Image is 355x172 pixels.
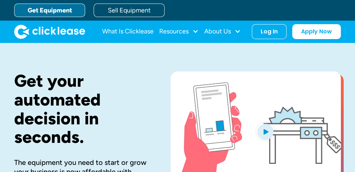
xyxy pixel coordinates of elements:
[14,25,85,39] img: Clicklease logo
[159,25,199,39] div: Resources
[261,28,278,35] div: Log In
[256,122,275,141] img: Blue play button logo on a light blue circular background
[94,4,165,17] a: Sell Equipment
[14,71,148,146] h1: Get your automated decision in seconds.
[292,24,341,39] a: Apply Now
[14,4,85,17] a: Get Equipment
[204,25,241,39] div: About Us
[102,25,154,39] a: What Is Clicklease
[14,25,85,39] a: home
